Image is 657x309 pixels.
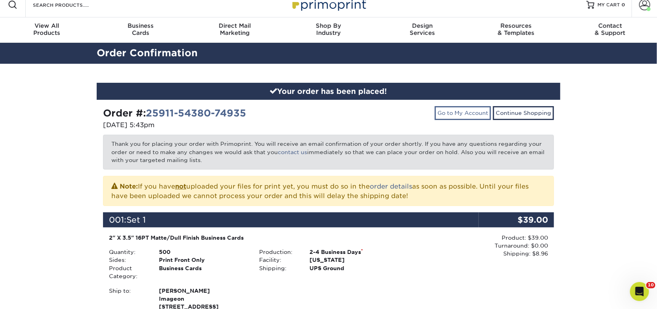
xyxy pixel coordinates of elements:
p: Thank you for placing your order with Primoprint. You will receive an email confirmation of your ... [103,135,554,169]
a: Go to My Account [435,106,491,120]
div: $39.00 [479,212,554,227]
span: Direct Mail [188,22,282,29]
strong: Order #: [103,107,246,119]
div: 2" X 3.5" 16PT Matte/Dull Finish Business Cards [109,234,398,242]
div: Production: [253,248,303,256]
span: Resources [469,22,563,29]
div: Product Category: [103,264,153,280]
span: Design [375,22,469,29]
span: Business [94,22,188,29]
a: 25911-54380-74935 [146,107,246,119]
div: [US_STATE] [304,256,404,264]
div: Product: $39.00 Turnaround: $0.00 Shipping: $8.96 [404,234,548,258]
p: If you have uploaded your files for print yet, you must do so in the as soon as possible. Until y... [111,181,546,201]
div: Shipping: [253,264,303,272]
a: Contact& Support [563,17,657,43]
div: Business Cards [153,264,253,280]
p: [DATE] 5:43pm [103,120,323,130]
a: Continue Shopping [493,106,554,120]
div: Cards [94,22,188,36]
span: 0 [622,2,625,8]
div: Services [375,22,469,36]
div: Facility: [253,256,303,264]
strong: Note: [120,183,138,190]
div: 500 [153,248,253,256]
div: Marketing [188,22,282,36]
div: 2-4 Business Days [304,248,404,256]
span: Contact [563,22,657,29]
a: Resources& Templates [469,17,563,43]
a: BusinessCards [94,17,188,43]
div: Print Front Only [153,256,253,264]
a: order details [370,183,412,190]
span: MY CART [598,2,620,8]
a: contact us [278,149,307,155]
span: Set 1 [126,215,146,225]
div: Industry [282,22,376,36]
span: Imageon [159,295,247,303]
div: & Templates [469,22,563,36]
div: Your order has been placed! [97,83,560,100]
a: DesignServices [375,17,469,43]
span: [PERSON_NAME] [159,287,247,295]
iframe: Intercom live chat [630,282,649,301]
div: Sides: [103,256,153,264]
div: 001: [103,212,479,227]
div: UPS Ground [304,264,404,272]
div: Quantity: [103,248,153,256]
a: Shop ByIndustry [282,17,376,43]
a: Direct MailMarketing [188,17,282,43]
h2: Order Confirmation [91,46,566,61]
div: & Support [563,22,657,36]
span: 10 [646,282,655,288]
span: Shop By [282,22,376,29]
b: not [175,183,186,190]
